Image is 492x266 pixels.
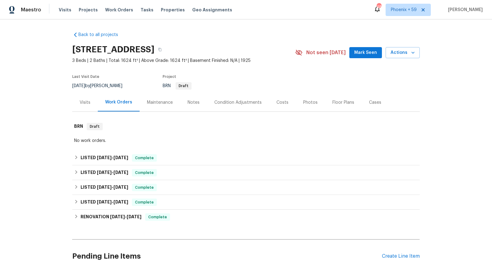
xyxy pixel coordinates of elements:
span: Project [163,75,176,79]
span: Geo Assignments [192,7,232,13]
span: - [110,215,141,219]
span: Last Visit Date [72,75,99,79]
div: Costs [276,99,288,106]
span: Maestro [21,7,41,13]
h6: LISTED [81,184,128,191]
h6: LISTED [81,199,128,206]
div: Floor Plans [332,99,354,106]
span: [DATE] [113,200,128,204]
div: LISTED [DATE]-[DATE]Complete [72,151,420,165]
span: Actions [391,49,415,57]
span: Draft [176,84,191,88]
span: Projects [79,7,98,13]
span: [DATE] [127,215,141,219]
span: [DATE] [97,155,112,160]
span: [DATE] [97,200,112,204]
div: Work Orders [105,99,132,105]
div: 483 [377,4,381,10]
span: Properties [161,7,185,13]
span: Complete [133,199,156,205]
h6: BRN [74,123,83,130]
span: Phoenix + 59 [391,7,417,13]
div: LISTED [DATE]-[DATE]Complete [72,165,420,180]
button: Mark Seen [349,47,382,58]
span: [DATE] [97,185,112,189]
div: RENOVATION [DATE]-[DATE]Complete [72,210,420,224]
a: Back to all projects [72,32,131,38]
div: Create Line Item [382,253,420,259]
h6: RENOVATION [81,213,141,221]
span: [DATE] [72,84,85,88]
span: Complete [133,170,156,176]
span: - [97,200,128,204]
h6: LISTED [81,154,128,162]
span: Mark Seen [354,49,377,57]
div: LISTED [DATE]-[DATE]Complete [72,180,420,195]
div: Maintenance [147,99,173,106]
span: Complete [133,155,156,161]
span: - [97,170,128,175]
span: Complete [146,214,169,220]
h6: LISTED [81,169,128,176]
div: Cases [369,99,381,106]
div: No work orders. [74,138,418,144]
span: [DATE] [113,170,128,175]
span: Work Orders [105,7,133,13]
button: Actions [386,47,420,58]
span: Visits [59,7,71,13]
div: Notes [188,99,200,106]
div: Condition Adjustments [214,99,262,106]
span: Tasks [141,8,153,12]
span: Complete [133,184,156,191]
div: LISTED [DATE]-[DATE]Complete [72,195,420,210]
span: [DATE] [97,170,112,175]
span: [DATE] [113,185,128,189]
span: - [97,185,128,189]
div: Photos [303,99,318,106]
span: - [97,155,128,160]
span: [DATE] [113,155,128,160]
div: Visits [80,99,90,106]
span: BRN [163,84,192,88]
span: [DATE] [110,215,125,219]
div: BRN Draft [72,117,420,136]
span: 3 Beds | 2 Baths | Total: 1624 ft² | Above Grade: 1624 ft² | Basement Finished: N/A | 1925 [72,58,295,64]
span: Draft [87,123,102,130]
button: Copy Address [154,44,165,55]
span: [PERSON_NAME] [446,7,483,13]
h2: [STREET_ADDRESS] [72,46,154,53]
span: Not seen [DATE] [306,50,346,56]
div: by [PERSON_NAME] [72,82,130,90]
